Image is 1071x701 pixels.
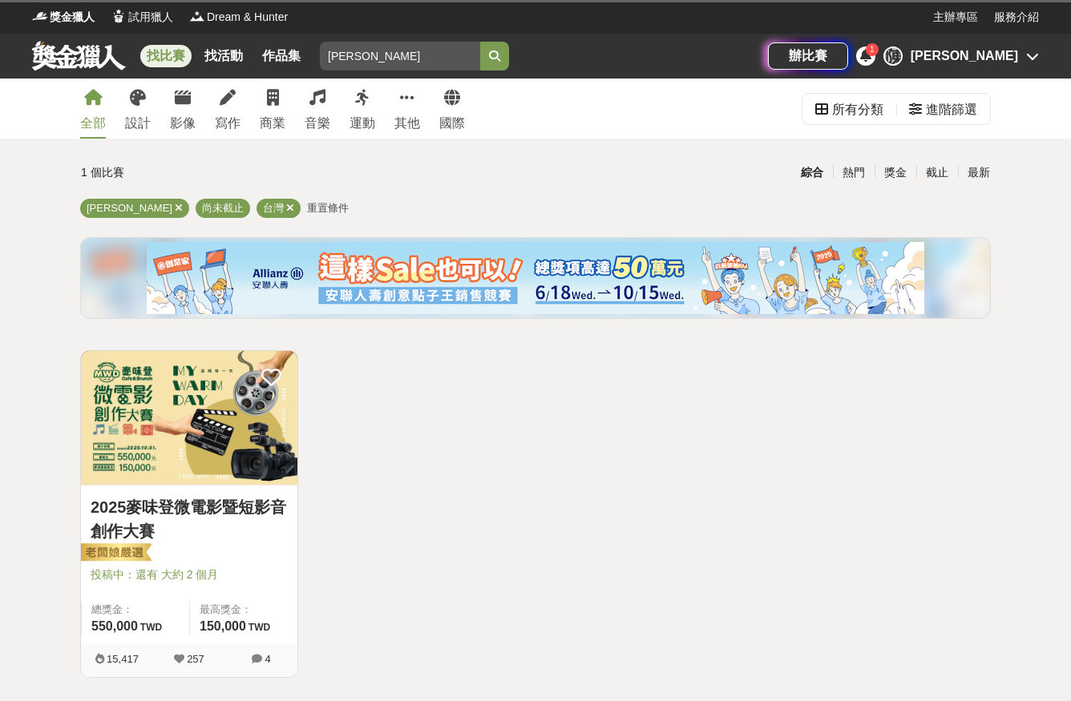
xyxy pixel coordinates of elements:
span: 550,000 [91,619,138,633]
a: 作品集 [256,45,307,67]
a: 國際 [439,79,465,139]
span: 150,000 [200,619,246,633]
div: 音樂 [305,114,330,133]
span: Dream & Hunter [207,9,288,26]
div: 1 個比賽 [81,159,383,187]
span: 1 [870,45,875,54]
div: 其他 [394,114,420,133]
img: Cover Image [81,351,297,485]
div: 國際 [439,114,465,133]
input: 2025「洗手新日常：全民 ALL IN」洗手歌全台徵選 [320,42,480,71]
a: 辦比賽 [768,42,848,70]
a: 商業 [260,79,285,139]
div: 進階篩選 [926,94,977,126]
div: 設計 [125,114,151,133]
img: cf4fb443-4ad2-4338-9fa3-b46b0bf5d316.png [147,242,924,314]
a: 2025麥味登微電影暨短影音創作大賽 [91,495,288,543]
span: 尚未截止 [202,202,244,214]
a: 主辦專區 [933,9,978,26]
div: 綜合 [791,159,833,187]
span: 總獎金： [91,602,180,618]
div: 運動 [350,114,375,133]
span: 投稿中：還有 大約 2 個月 [91,566,288,583]
a: 音樂 [305,79,330,139]
img: Logo [32,8,48,24]
a: LogoDream & Hunter [189,9,288,26]
a: 全部 [80,79,106,139]
div: 截止 [916,159,958,187]
span: TWD [249,622,270,633]
img: Logo [189,8,205,24]
div: 所有分類 [832,94,883,126]
a: Cover Image [81,351,297,485]
span: 15,417 [107,653,139,665]
span: 4 [265,653,270,665]
span: 試用獵人 [128,9,173,26]
a: 服務介紹 [994,9,1039,26]
a: 運動 [350,79,375,139]
a: 找活動 [198,45,249,67]
a: 影像 [170,79,196,139]
div: 商業 [260,114,285,133]
div: 陳 [883,46,903,66]
a: 設計 [125,79,151,139]
span: 最高獎金： [200,602,288,618]
a: 寫作 [215,79,240,139]
div: 影像 [170,114,196,133]
span: 獎金獵人 [50,9,95,26]
div: 獎金 [875,159,916,187]
span: 台灣 [263,202,284,214]
span: 重置條件 [307,202,349,214]
img: 老闆娘嚴選 [78,542,152,565]
div: 全部 [80,114,106,133]
a: 找比賽 [140,45,192,67]
div: 寫作 [215,114,240,133]
div: 最新 [958,159,1000,187]
img: Logo [111,8,127,24]
span: TWD [140,622,162,633]
a: Logo獎金獵人 [32,9,95,26]
span: [PERSON_NAME] [87,202,172,214]
a: 其他 [394,79,420,139]
div: [PERSON_NAME] [911,46,1018,66]
a: Logo試用獵人 [111,9,173,26]
div: 熱門 [833,159,875,187]
span: 257 [187,653,204,665]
